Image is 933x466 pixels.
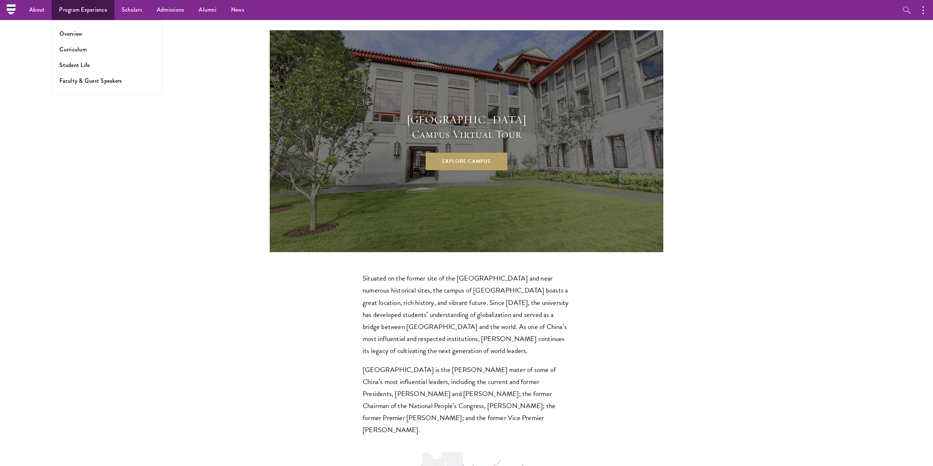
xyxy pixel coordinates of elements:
[59,61,90,69] a: Student Life
[59,45,87,54] a: Curriculum
[394,113,539,142] h4: [GEOGRAPHIC_DATA] Campus Virtual Tour
[426,153,507,170] a: Explore Campus
[363,272,570,356] p: Situated on the former site of the [GEOGRAPHIC_DATA] and near numerous historical sites, the camp...
[363,364,570,436] p: [GEOGRAPHIC_DATA] is the [PERSON_NAME] mater of some of China’s most influential leaders, includi...
[59,77,122,85] a: Faculty & Guest Speakers
[59,30,82,38] a: Overview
